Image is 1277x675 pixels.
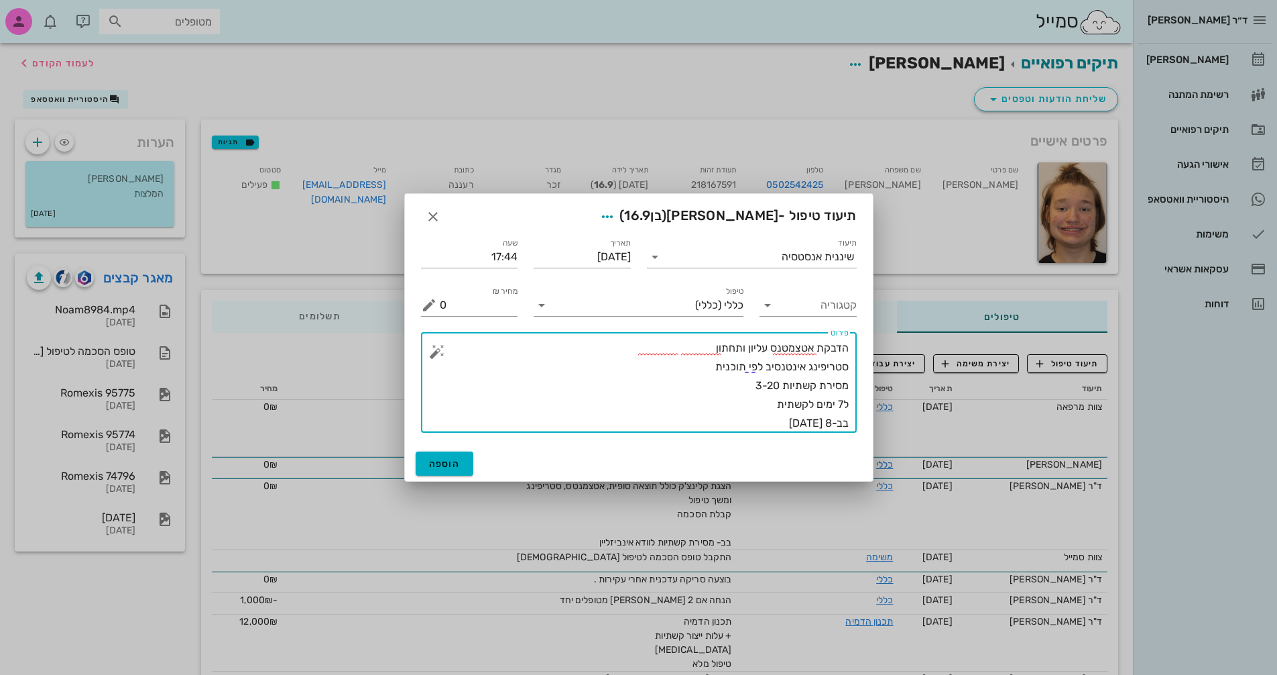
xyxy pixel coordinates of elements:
span: 16.9 [624,207,650,223]
div: תיעודשיננית אנסטסיה [647,246,857,268]
span: [PERSON_NAME] [666,207,778,223]
label: טיפול [726,287,743,297]
label: תיעוד [838,238,857,248]
span: (כללי) [695,299,721,311]
span: הוספה [429,458,461,470]
label: שעה [503,238,518,248]
span: תיעוד טיפול - [595,205,857,229]
label: מחיר ₪ [493,287,518,297]
label: פירוט [831,328,849,338]
label: תאריך [609,238,631,248]
button: מחיר ₪ appended action [421,297,437,313]
button: הוספה [416,452,474,476]
span: (בן ) [619,207,666,223]
div: שיננית אנסטסיה [782,251,854,263]
span: כללי [724,299,743,311]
